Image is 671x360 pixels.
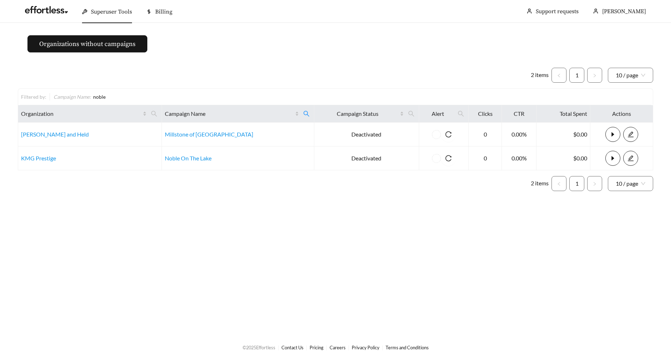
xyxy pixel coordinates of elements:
[623,131,638,138] a: edit
[608,68,653,83] div: Page Size
[605,151,620,166] button: caret-right
[551,68,566,83] button: left
[386,345,429,350] a: Terms and Conditions
[616,68,645,82] span: 10 / page
[21,131,89,138] a: [PERSON_NAME] and Held
[587,68,602,83] li: Next Page
[93,94,106,100] span: noble
[330,345,346,350] a: Careers
[616,176,645,191] span: 10 / page
[469,105,502,123] th: Clicks
[605,127,620,142] button: caret-right
[537,146,590,170] td: $0.00
[422,109,453,118] span: Alert
[148,108,160,119] span: search
[91,8,132,15] span: Superuser Tools
[469,123,502,146] td: 0
[502,123,537,146] td: 0.00%
[243,345,275,350] span: © 2025 Effortless
[21,155,56,161] a: KMG Prestige
[624,155,638,161] span: edit
[531,176,549,191] li: 2 items
[352,345,380,350] a: Privacy Policy
[441,151,456,166] button: reload
[165,155,212,161] a: Noble On The Lake
[165,109,294,118] span: Campaign Name
[300,108,312,119] span: search
[502,146,537,170] td: 0.00%
[21,93,50,101] div: Filtered by:
[502,105,537,123] th: CTR
[624,131,638,138] span: edit
[593,73,597,78] span: right
[623,151,638,166] button: edit
[587,176,602,191] button: right
[602,8,646,15] span: [PERSON_NAME]
[317,109,399,118] span: Campaign Status
[569,176,584,191] li: 1
[310,345,324,350] a: Pricing
[536,8,579,15] a: Support requests
[551,176,566,191] button: left
[531,68,549,83] li: 2 items
[570,176,584,191] a: 1
[314,146,420,170] td: Deactivated
[608,176,653,191] div: Page Size
[155,8,172,15] span: Billing
[590,105,653,123] th: Actions
[408,110,415,117] span: search
[27,35,147,52] button: Organizations without campaigns
[39,39,136,49] span: Organizations without campaigns
[441,127,456,142] button: reload
[21,109,141,118] span: Organization
[441,131,456,138] span: reload
[551,68,566,83] li: Previous Page
[623,127,638,142] button: edit
[303,110,310,117] span: search
[570,68,584,82] a: 1
[469,146,502,170] td: 0
[569,68,584,83] li: 1
[458,110,464,117] span: search
[537,105,590,123] th: Total Spent
[623,155,638,161] a: edit
[606,155,620,161] span: caret-right
[537,123,590,146] td: $0.00
[281,345,304,350] a: Contact Us
[455,108,467,119] span: search
[587,176,602,191] li: Next Page
[557,73,561,78] span: left
[151,110,157,117] span: search
[587,68,602,83] button: right
[165,131,253,138] a: Millstone of [GEOGRAPHIC_DATA]
[593,182,597,186] span: right
[606,131,620,138] span: caret-right
[557,182,561,186] span: left
[54,94,91,100] span: Campaign Name :
[405,108,417,119] span: search
[314,123,420,146] td: Deactivated
[551,176,566,191] li: Previous Page
[441,155,456,161] span: reload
